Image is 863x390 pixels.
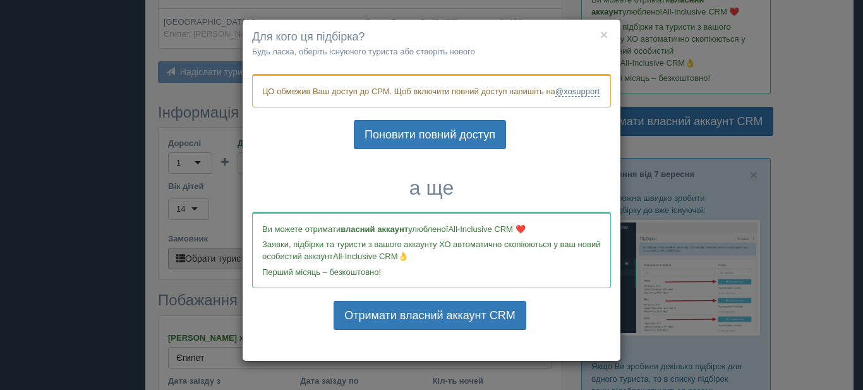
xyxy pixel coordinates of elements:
p: Будь ласка, оберіть існуючого туриста або створіть нового [252,46,611,58]
a: Поновити повний доступ [354,120,506,149]
a: @xosupport [555,87,600,97]
button: × [600,28,608,41]
b: власний аккаунт [341,224,408,234]
p: Заявки, підбірки та туристи з вашого аккаунту ХО автоматично скопіюються у ваш новий особистий ак... [262,238,601,262]
div: ЦО обмежив Ваш доступ до СРМ. Щоб включити повний доступ напишіть на [252,74,611,107]
p: Ви можете отримати улюбленої [262,223,601,235]
span: All-Inclusive CRM👌 [333,252,408,261]
span: All-Inclusive CRM ❤️ [448,224,525,234]
p: Перший місяць – безкоштовно! [262,266,601,278]
a: Отримати власний аккаунт CRM [334,301,526,330]
h4: Для кого ця підбірка? [252,29,611,46]
h3: а ще [252,177,611,199]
